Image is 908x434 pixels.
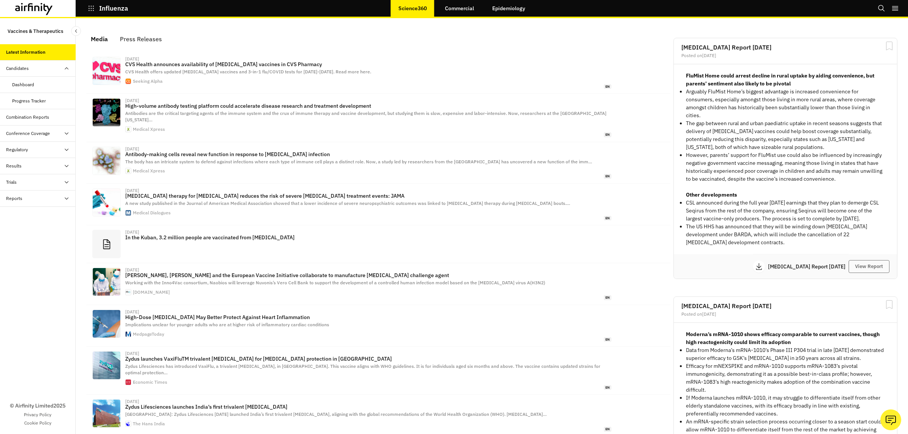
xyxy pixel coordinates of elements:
[125,268,139,272] div: [DATE]
[880,409,901,430] button: Ask our analysts
[125,356,611,362] p: Zydus launches VaxiFluTM trivalent [MEDICAL_DATA] for [MEDICAL_DATA] protection in [GEOGRAPHIC_DATA]
[6,179,17,186] div: Trials
[133,332,164,336] div: MedpageToday
[93,352,120,379] img: zydus-launches-vaxiflutm-trivalent-influenza-vaccine-for-flu-protection-in-india.jpg
[686,191,737,198] strong: Other developments
[686,88,885,119] p: Arguably FluMist Home’s biggest advantage is increased convenience for consumers, especially amon...
[686,331,880,346] strong: Moderna’s mRNA-1010 shows efficacy comparable to current vaccines, though high reactogenicity cou...
[125,98,139,103] div: [DATE]
[126,168,131,174] img: web-app-manifest-512x512.png
[6,195,22,202] div: Reports
[120,33,162,45] div: Press Releases
[125,57,139,61] div: [DATE]
[93,400,120,427] img: 1581621-zydus.jpg
[24,411,51,418] a: Privacy Policy
[86,52,670,94] a: [DATE]CVS Health announces availability of [MEDICAL_DATA] vaccines in CVS PharmacyCVS Health offe...
[125,234,611,240] p: In the Kuban, 3.2 million people are vaccinated from [MEDICAL_DATA]
[126,290,131,295] img: favicon.ico
[681,53,889,58] div: Posted on [DATE]
[849,260,889,273] button: View Report
[133,422,165,426] div: The Hans India
[604,385,611,390] span: en
[24,420,51,426] a: Cookie Policy
[8,24,63,38] p: Vaccines & Therapeutics
[125,159,592,164] span: The body has an intricate system to defend against infections where each type of immune cell play...
[885,41,894,51] svg: Bookmark Report
[125,151,611,157] p: Antibody-making cells reveal new function in response to [MEDICAL_DATA] infection
[12,98,46,104] div: Progress Tracker
[125,310,139,314] div: [DATE]
[686,223,885,246] p: The US HHS has announced that they will be winding down [MEDICAL_DATA] development under BARDA, w...
[86,184,670,225] a: [DATE][MEDICAL_DATA] therapy for [MEDICAL_DATA] reduces the risk of severe [MEDICAL_DATA] treatme...
[6,49,45,56] div: Latest Information
[681,312,889,316] div: Posted on [DATE]
[681,303,889,309] h2: [MEDICAL_DATA] Report [DATE]
[125,200,570,206] span: A new study published in the Journal of American Medical Association showed that a lower incidenc...
[126,380,131,385] img: et.jpg
[86,347,670,395] a: [DATE]Zydus launches VaxiFluTM trivalent [MEDICAL_DATA] for [MEDICAL_DATA] protection in [GEOGRAP...
[6,65,29,72] div: Candidates
[86,142,670,184] a: [DATE]Antibody-making cells reveal new function in response to [MEDICAL_DATA] infectionThe body h...
[398,5,427,11] p: Science360
[681,44,889,50] h2: [MEDICAL_DATA] Report [DATE]
[126,79,131,84] img: favicon-192x192.png
[71,26,81,36] button: Close Sidebar
[686,151,885,183] p: However, parents’ support for FluMist use could also be influenced by increasingly negative gover...
[93,147,120,175] img: flu-virus.jpg
[878,2,885,15] button: Search
[93,268,120,296] img: naobios-nuvonis-and-european-vaccine-initiative.jpg
[86,94,670,142] a: [DATE]High-volume antibody testing platform could accelerate disease research and treatment devel...
[604,84,611,89] span: en
[126,210,131,215] img: favicon.ico
[604,174,611,179] span: en
[125,103,611,109] p: High-volume antibody testing platform could accelerate disease research and treatment development
[686,72,874,87] strong: FluMist Home could arrest decline in rural uptake by aiding convenience, but parents’ sentiment a...
[133,79,163,84] div: Seeking Alpha
[126,332,131,337] img: favicon.svg
[86,263,670,305] a: [DATE][PERSON_NAME], [PERSON_NAME] and the European Vaccine Initiative collaborate to manufacture...
[126,421,131,426] img: favicon.ico
[604,427,611,432] span: en
[686,346,885,362] p: Data from Moderna’s mRNA-1010’s Phase III P304 trial in late [DATE] demonstrated superior efficac...
[6,130,50,137] div: Conference Coverage
[99,5,128,12] p: Influenza
[133,290,170,294] div: [DOMAIN_NAME]
[768,264,849,269] p: [MEDICAL_DATA] Report [DATE]
[686,119,885,151] p: The gap between rural and urban paediatric uptake in recent seasons suggests that delivery of [ME...
[686,199,885,223] p: CSL announced during the full year [DATE] earnings that they plan to demerge CSL Seqirus from the...
[125,230,139,234] div: [DATE]
[604,216,611,221] span: en
[125,399,139,404] div: [DATE]
[133,169,165,173] div: Medical Xpress
[133,380,167,384] div: Economic Times
[6,163,22,169] div: Results
[686,362,885,394] p: Efficacy for mNEXSPIKE and mRNA-1010 supports mRNA-1083’s pivotal immunogenicity, demonstrating i...
[93,99,120,126] img: high-volume-antibody-t.jpg
[6,146,28,153] div: Regulatory
[125,404,611,410] p: Zydus Lifesciences launches India’s first trivalent [MEDICAL_DATA]
[93,189,120,216] img: 202074-rapid-influenza-tests.jpg
[885,300,894,309] svg: Bookmark Report
[12,81,34,88] div: Dashboard
[91,33,108,45] div: Media
[86,305,670,347] a: [DATE]High-Dose [MEDICAL_DATA] May Better Protect Against Heart InflammationImplications unclear ...
[93,310,120,338] img: 117275.jpg
[10,402,65,410] p: © Airfinity Limited 2025
[133,211,171,215] div: Medical Dialogues
[6,114,49,121] div: Combination Reports
[125,188,139,193] div: [DATE]
[125,411,547,417] span: [GEOGRAPHIC_DATA]: Zydus Lifesciences [DATE] launched India’s first trivalent [MEDICAL_DATA], ali...
[125,363,600,375] span: Zydus Lifesciences has introduced VaxiFlu, a trivalent [MEDICAL_DATA], in [GEOGRAPHIC_DATA]. This...
[126,127,131,132] img: web-app-manifest-512x512.png
[125,110,606,122] span: Antibodies are the critical targeting agents of the immune system and the crux of immune therapy ...
[125,147,139,151] div: [DATE]
[604,132,611,137] span: en
[686,394,885,418] p: If Moderna launches mRNA-1010, it may struggle to differentiate itself from other elderly standal...
[125,193,611,199] p: [MEDICAL_DATA] therapy for [MEDICAL_DATA] reduces the risk of severe [MEDICAL_DATA] treatment eve...
[133,127,165,132] div: Medical Xpress
[604,295,611,300] span: en
[604,337,611,342] span: en
[125,272,611,278] p: [PERSON_NAME], [PERSON_NAME] and the European Vaccine Initiative collaborate to manufacture [MEDI...
[125,351,139,356] div: [DATE]
[86,225,670,263] a: [DATE]In the Kuban, 3.2 million people are vaccinated from [MEDICAL_DATA]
